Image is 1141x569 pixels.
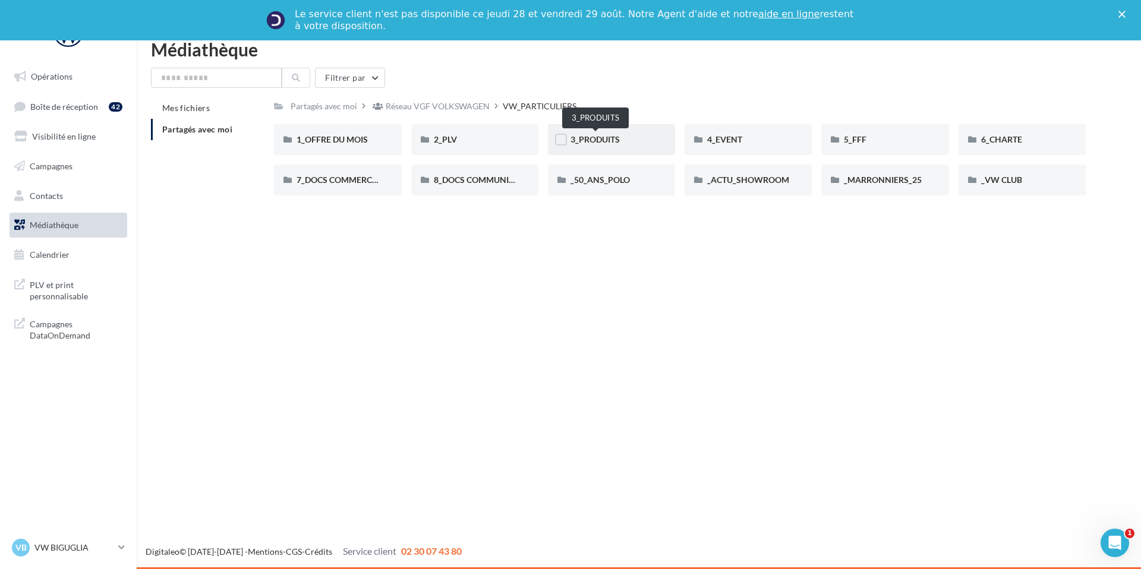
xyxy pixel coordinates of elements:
a: PLV et print personnalisable [7,272,130,307]
span: Calendrier [30,249,70,260]
img: Profile image for Service-Client [266,11,285,30]
div: 42 [109,102,122,112]
span: PLV et print personnalisable [30,277,122,302]
span: VB [15,542,27,554]
span: _50_ANS_POLO [570,175,630,185]
span: Visibilité en ligne [32,131,96,141]
span: _MARRONNIERS_25 [844,175,922,185]
div: Le service client n'est pas disponible ce jeudi 28 et vendredi 29 août. Notre Agent d'aide et not... [295,8,856,32]
a: VB VW BIGUGLIA [10,536,127,559]
a: Digitaleo [146,546,179,557]
span: Boîte de réception [30,101,98,111]
span: Partagés avec moi [162,124,232,134]
a: Calendrier [7,242,130,267]
a: Crédits [305,546,332,557]
div: Partagés avec moi [291,100,357,112]
a: Mentions [248,546,283,557]
span: 4_EVENT [707,134,742,144]
span: 1_OFFRE DU MOIS [297,134,368,144]
a: Campagnes [7,154,130,179]
div: Réseau VGF VOLKSWAGEN [386,100,490,112]
div: VW_PARTICULIERS [503,100,576,112]
span: Campagnes [30,161,73,171]
a: Visibilité en ligne [7,124,130,149]
span: _ACTU_SHOWROOM [707,175,789,185]
a: Boîte de réception42 [7,94,130,119]
div: Fermer [1118,11,1130,18]
span: © [DATE]-[DATE] - - - [146,546,462,557]
div: 3_PRODUITS [562,108,629,128]
span: _VW CLUB [981,175,1022,185]
span: 02 30 07 43 80 [401,545,462,557]
span: Médiathèque [30,220,78,230]
span: 8_DOCS COMMUNICATION [434,175,540,185]
iframe: Intercom live chat [1101,529,1129,557]
a: CGS [286,546,302,557]
a: aide en ligne [758,8,819,20]
span: Contacts [30,190,63,200]
span: Service client [343,545,396,557]
span: 3_PRODUITS [570,134,620,144]
div: Médiathèque [151,40,1127,58]
p: VW BIGUGLIA [34,542,114,554]
span: 6_CHARTE [981,134,1022,144]
span: 2_PLV [434,134,457,144]
span: 1 [1125,529,1134,538]
span: 7_DOCS COMMERCIAUX [297,175,392,185]
a: Opérations [7,64,130,89]
a: Campagnes DataOnDemand [7,311,130,346]
span: Opérations [31,71,73,81]
span: Mes fichiers [162,103,210,113]
a: Contacts [7,184,130,208]
span: Campagnes DataOnDemand [30,316,122,342]
a: Médiathèque [7,213,130,238]
button: Filtrer par [315,68,385,88]
span: 5_FFF [844,134,866,144]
